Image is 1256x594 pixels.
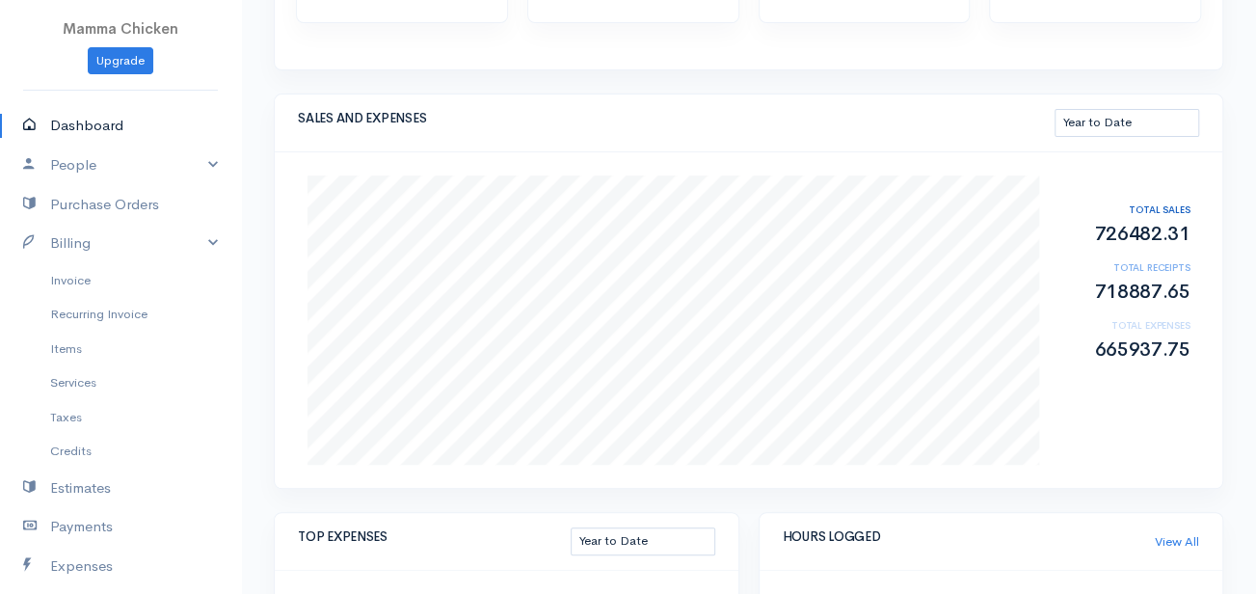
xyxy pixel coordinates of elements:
h5: HOURS LOGGED [783,530,1156,544]
h6: TOTAL RECEIPTS [1058,262,1189,273]
h2: 718887.65 [1058,282,1189,303]
h5: SALES AND EXPENSES [298,112,1055,125]
h2: 665937.75 [1058,339,1189,361]
h2: 726482.31 [1058,224,1189,245]
span: Mamma Chicken [63,19,178,38]
h6: TOTAL EXPENSES [1058,320,1189,331]
h5: TOP EXPENSES [298,530,571,544]
a: Upgrade [88,47,153,75]
a: View All [1155,532,1199,552]
h6: TOTAL SALES [1058,204,1189,215]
